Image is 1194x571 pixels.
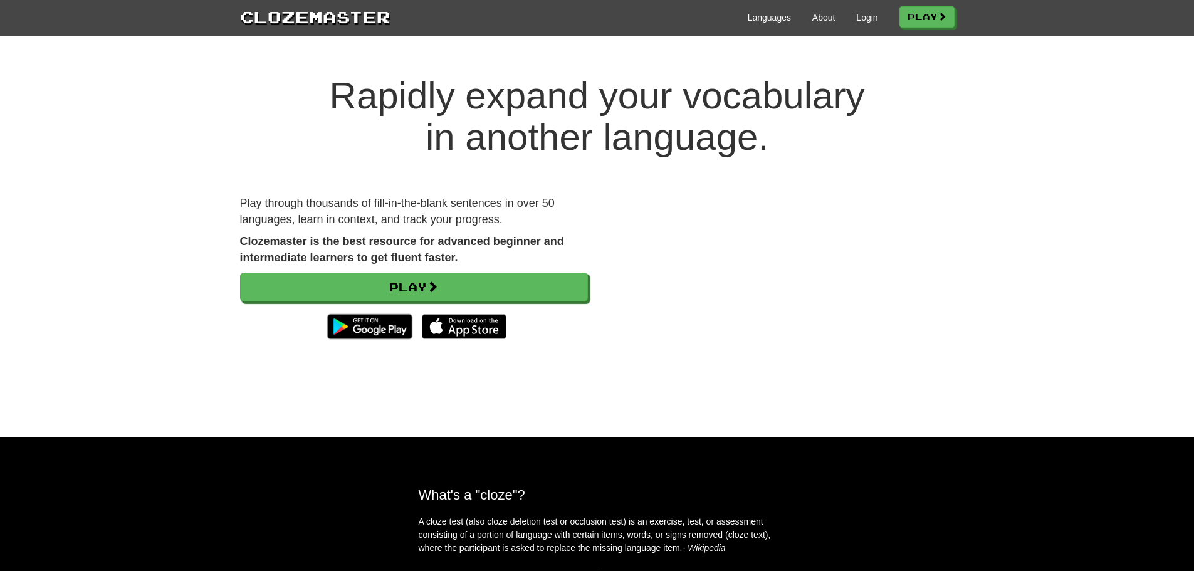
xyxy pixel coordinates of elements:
[748,11,791,24] a: Languages
[856,11,877,24] a: Login
[240,5,390,28] a: Clozemaster
[240,273,588,301] a: Play
[422,314,506,339] img: Download_on_the_App_Store_Badge_US-UK_135x40-25178aeef6eb6b83b96f5f2d004eda3bffbb37122de64afbaef7...
[419,487,776,503] h2: What's a "cloze"?
[321,308,418,345] img: Get it on Google Play
[899,6,955,28] a: Play
[240,196,588,228] p: Play through thousands of fill-in-the-blank sentences in over 50 languages, learn in context, and...
[812,11,835,24] a: About
[419,515,776,555] p: A cloze test (also cloze deletion test or occlusion test) is an exercise, test, or assessment con...
[240,235,564,264] strong: Clozemaster is the best resource for advanced beginner and intermediate learners to get fluent fa...
[683,543,726,553] em: - Wikipedia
